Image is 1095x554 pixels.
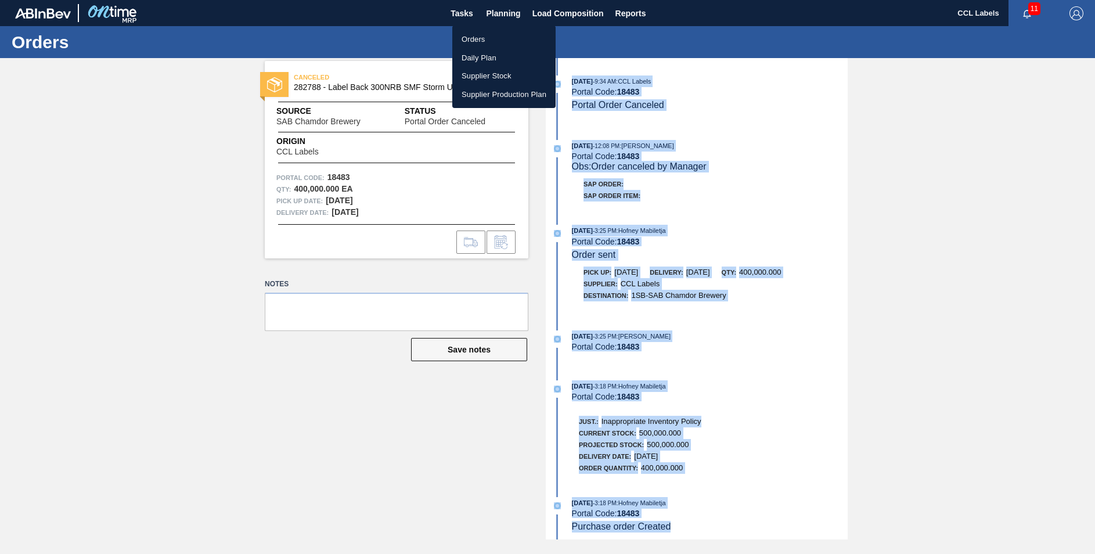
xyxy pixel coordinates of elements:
[452,85,556,104] a: Supplier Production Plan
[452,30,556,49] a: Orders
[452,67,556,85] a: Supplier Stock
[452,49,556,67] a: Daily Plan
